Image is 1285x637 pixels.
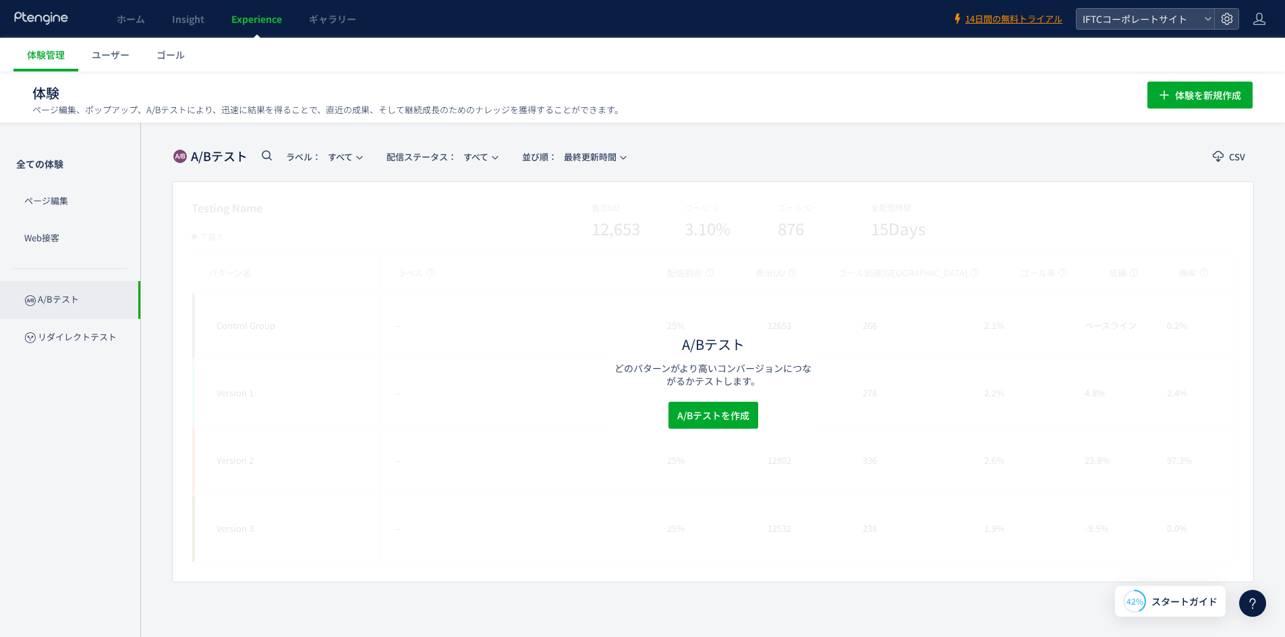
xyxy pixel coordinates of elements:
[32,104,623,116] p: ページ編集、ポップアップ、A/Bテストにより、迅速に結果を得ることで、直近の成果、そして継続成長のためのナレッジを獲得することができます。
[32,84,1118,103] h1: 体験
[92,48,130,61] span: ユーザー
[952,13,1062,26] a: 14日間の無料トライアル
[677,402,749,429] span: A/Bテストを作成
[1151,595,1218,609] span: スタートガイド
[286,150,321,163] span: ラベル：
[309,12,356,26] span: ギャラリー
[612,362,814,388] p: どのパターンがより高いコンバージョンにつながるかテストします。
[522,150,557,163] span: 並び順：
[191,148,248,165] span: A/Bテスト
[1175,82,1241,109] span: 体験を新規作成
[172,12,204,26] span: Insight
[231,12,282,26] span: Experience
[513,146,633,167] button: 並び順：最終更新時間
[682,335,745,354] p: A/Bテスト
[1229,152,1245,161] span: CSV
[1147,82,1253,109] button: 体験を新規作成
[522,146,617,168] span: 最終更新時間
[1126,595,1143,607] span: 42%
[286,146,353,168] span: すべて
[965,13,1062,26] span: 14日間の無料トライアル
[387,146,488,168] span: すべて
[1079,9,1199,29] span: IFTCコーポレートサイト
[1204,146,1254,167] button: CSV
[277,146,370,167] button: ラベル：すべて
[378,146,505,167] button: 配信ステータス​：すべて
[117,12,145,26] span: ホーム
[27,48,65,61] span: 体験管理
[387,150,457,163] span: 配信ステータス​：
[156,48,185,61] span: ゴール
[668,402,758,429] button: A/Bテストを作成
